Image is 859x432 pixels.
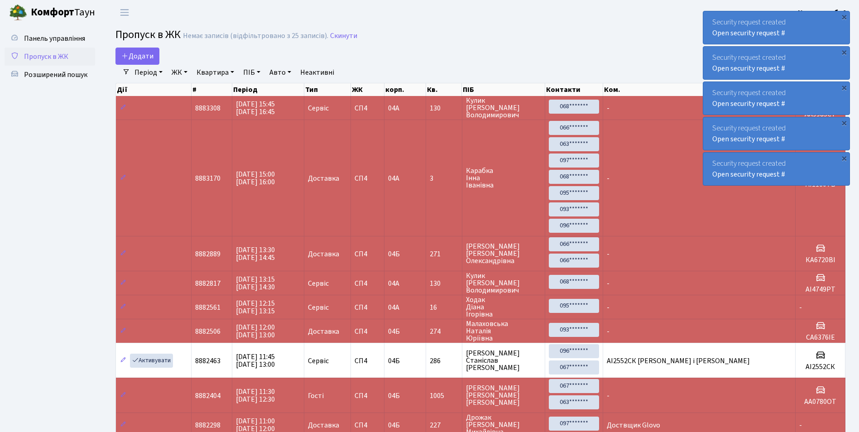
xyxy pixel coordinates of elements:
a: Додати [115,48,159,65]
th: ПІБ [462,83,545,96]
a: Панель управління [5,29,95,48]
span: [PERSON_NAME] [PERSON_NAME] [PERSON_NAME] [466,384,541,406]
span: Доставка [308,422,339,429]
span: 04Б [388,391,400,401]
div: Security request created [703,82,849,115]
span: [DATE] 12:15 [DATE] 13:15 [236,298,275,316]
a: Open security request # [712,169,785,179]
span: 04А [388,103,399,113]
a: Консьєрж б. 4. [798,7,848,18]
a: ЖК [168,65,191,80]
span: СП4 [355,328,380,335]
span: Ходак Діана Ігорівна [466,296,541,318]
img: logo.png [9,4,27,22]
span: - [607,249,609,259]
th: корп. [384,83,426,96]
span: - [607,391,609,401]
span: СП4 [355,175,380,182]
span: 8882817 [195,278,221,288]
span: [PERSON_NAME] [PERSON_NAME] Олександрівна [466,243,541,264]
span: 04Б [388,326,400,336]
span: 8882298 [195,420,221,430]
span: [DATE] 15:00 [DATE] 16:00 [236,169,275,187]
span: Розширений пошук [24,70,87,80]
h5: AI4749PT [799,285,841,294]
div: × [840,12,849,21]
a: Активувати [130,354,173,368]
span: 8883170 [195,173,221,183]
span: 227 [430,422,458,429]
span: 04А [388,302,399,312]
th: Дії [116,83,192,96]
a: ПІБ [240,65,264,80]
span: Пропуск в ЖК [24,52,68,62]
span: Доствщик Glovo [607,420,660,430]
h5: КА6720ВІ [799,256,841,264]
div: Security request created [703,47,849,79]
span: Кулик [PERSON_NAME] Володимирович [466,97,541,119]
span: Кулик [PERSON_NAME] Володимирович [466,272,541,294]
span: [DATE] 13:30 [DATE] 14:45 [236,245,275,263]
span: Доставка [308,250,339,258]
th: Контакти [545,83,603,96]
span: Малаховська Наталія Юріївна [466,320,541,342]
span: - [607,103,609,113]
span: Таун [31,5,95,20]
span: СП4 [355,392,380,399]
h5: АА0780ОТ [799,398,841,406]
a: Open security request # [712,63,785,73]
div: Немає записів (відфільтровано з 25 записів). [183,32,328,40]
div: Security request created [703,11,849,44]
span: - [607,302,609,312]
a: Open security request # [712,99,785,109]
b: Комфорт [31,5,74,19]
span: СП4 [355,250,380,258]
span: [DATE] 15:45 [DATE] 16:45 [236,99,275,117]
span: 130 [430,280,458,287]
span: 1005 [430,392,458,399]
span: 04Б [388,249,400,259]
span: - [799,302,802,312]
div: × [840,48,849,57]
span: 8882506 [195,326,221,336]
span: Пропуск в ЖК [115,27,181,43]
span: 8882889 [195,249,221,259]
h5: СА6376ІЕ [799,333,841,342]
span: [PERSON_NAME] Станіслав [PERSON_NAME] [466,350,541,371]
span: Карабка Інна Іванівна [466,167,541,189]
a: Неактивні [297,65,338,80]
span: 04Б [388,356,400,366]
span: 130 [430,105,458,112]
span: 8882404 [195,391,221,401]
h5: AI1160TB [799,180,841,189]
span: Доставка [308,328,339,335]
th: ЖК [351,83,384,96]
a: Пропуск в ЖК [5,48,95,66]
span: - [607,326,609,336]
span: Сервіс [308,105,329,112]
th: Період [232,83,304,96]
div: × [840,154,849,163]
a: Авто [266,65,295,80]
span: СП4 [355,357,380,365]
div: Security request created [703,153,849,185]
span: СП4 [355,422,380,429]
span: Гості [308,392,324,399]
span: СП4 [355,280,380,287]
span: 04А [388,278,399,288]
button: Переключити навігацію [113,5,136,20]
span: 8882463 [195,356,221,366]
h5: АІ2552СК [799,363,841,371]
div: × [840,83,849,92]
span: [DATE] 12:00 [DATE] 13:00 [236,322,275,340]
span: - [799,420,802,430]
span: Доставка [308,175,339,182]
span: Сервіс [308,280,329,287]
a: Період [131,65,166,80]
span: 04Б [388,420,400,430]
a: Скинути [330,32,357,40]
span: 16 [430,304,458,311]
span: - [607,278,609,288]
th: # [192,83,233,96]
span: [DATE] 11:45 [DATE] 13:00 [236,352,275,370]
